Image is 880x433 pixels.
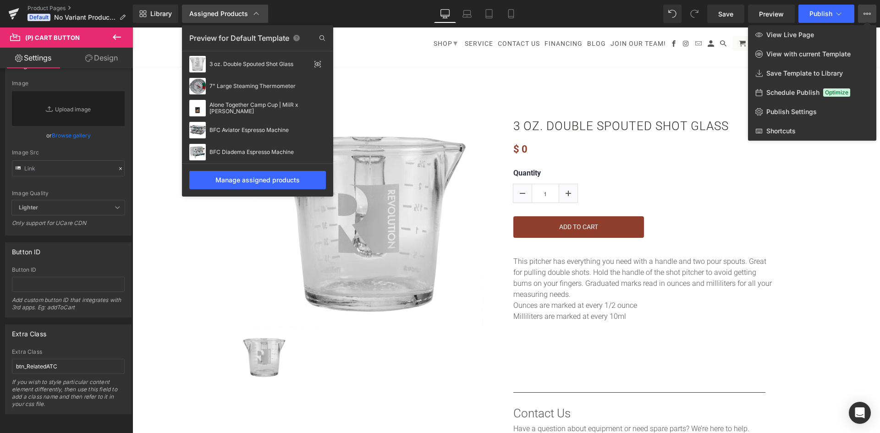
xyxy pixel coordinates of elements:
[122,92,351,300] img: 3 oz. Double Spouted Shot Glass
[12,190,125,197] div: Image Quality
[588,12,595,23] a: Search
[823,88,850,97] span: Optimize
[150,10,172,18] span: Library
[478,12,533,23] a: Join Our Team!
[381,106,395,129] span: $ 0
[12,131,125,140] div: or
[381,273,642,284] p: Ounces are marked at every 1/2 ounce
[427,196,466,203] span: Add To Cart
[12,267,125,273] div: Button ID
[538,12,546,23] a: dolceneve on Facebook
[209,83,310,89] div: 7" Large Steaming Thermometer
[104,7,184,33] img: dolceneve
[12,219,125,233] div: Only support for UCare CDN
[563,12,571,23] a: Email dolceneve
[381,377,633,396] p: Contact Us
[663,5,682,23] button: Undo
[12,349,125,355] div: Extra Class
[365,12,407,23] a: Contact Us
[550,12,558,23] a: dolceneve on Instagram
[759,9,784,19] span: Preview
[189,9,261,18] div: Assigned Products
[54,14,115,21] span: No Variant Product Page - Standard
[412,12,450,23] a: Financing
[133,5,178,23] a: New Library
[25,34,80,41] span: (P) Cart Button
[12,325,46,338] div: Extra Class
[12,296,125,317] div: Add custom button ID that integrates with 3rd apps. Eg: addToCart
[766,50,851,58] span: View with current Template
[434,5,456,23] a: Desktop
[455,12,473,23] a: Blog
[381,229,642,273] p: This pitcher has everything you need with a handle and two pour spouts. Great for pulling double ...
[332,12,361,23] a: Service
[766,88,819,97] span: Schedule Publish
[298,7,328,23] a: Shop▾
[381,92,596,106] a: 3 oz. Double Spouted Shot Glass
[12,149,125,156] div: Image Src
[766,127,796,135] span: Shortcuts
[19,204,38,211] b: Lighter
[12,378,125,414] div: If you wish to style particular content element differently, then use this field to add a class n...
[381,395,633,407] p: Have a question about equipment or need spare parts? We’re here to help.
[809,10,832,17] span: Publish
[209,61,310,67] div: 3 oz. Double Spouted Shot Glass
[107,307,157,353] img: 3 oz. Double Spouted Shot Glass
[381,189,511,210] button: Add To Cart
[27,14,50,21] span: Default
[718,9,733,19] span: Save
[798,5,854,23] button: Publish
[321,11,325,20] span: ▾
[68,48,135,68] a: Design
[381,141,642,157] label: Quantity
[766,69,843,77] span: Save Template to Library
[209,102,310,115] div: Alone Together Camp Cup | MiiR x [PERSON_NAME]
[27,5,133,12] a: Product Pages
[52,127,91,143] a: Browse gallery
[766,108,817,116] span: Publish Settings
[381,284,642,295] p: Milliliters are marked at every 10ml
[748,5,795,23] a: Preview
[182,31,333,45] div: Preview for Default Template
[766,31,814,39] span: View Live Page
[12,243,41,256] div: Button ID
[616,12,636,23] span: Cart
[849,402,871,424] div: Open Intercom Messenger
[575,12,583,23] a: My Account
[209,149,310,155] div: BFC Diadema Espresso Machine
[12,56,31,69] div: Image
[500,5,522,23] a: Mobile
[685,5,704,23] button: Redo
[209,127,310,133] div: BFC Aviator Espresso Machine
[189,171,326,189] div: Manage assigned products
[858,5,876,23] button: View Live PageView with current TemplateSave Template to LibrarySchedule PublishOptimizePublish S...
[12,160,125,176] input: Link
[478,5,500,23] a: Tablet
[12,80,125,87] div: Image
[456,5,478,23] a: Laptop
[600,9,643,23] a: Cart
